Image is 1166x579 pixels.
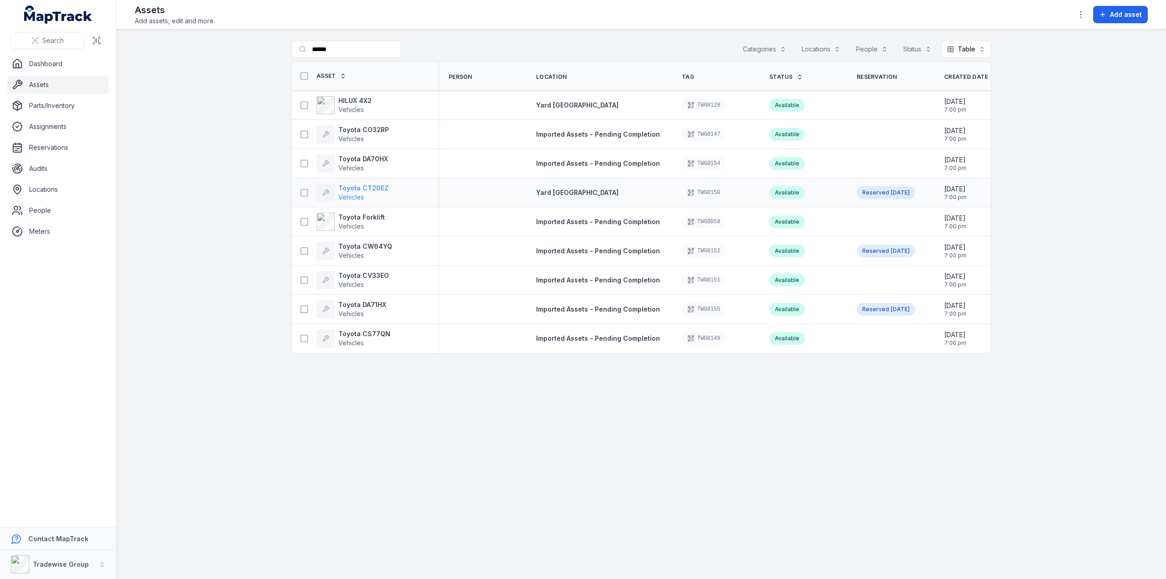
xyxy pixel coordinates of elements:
[891,247,910,255] time: 11/07/2025, 6:00:00 am
[769,73,803,81] a: Status
[944,97,967,113] time: 23/01/2025, 7:00:46 pm
[338,154,388,164] strong: Toyota DA70HX
[536,246,660,256] a: Imported Assets - Pending Completion
[11,32,84,49] button: Search
[317,184,389,202] a: Toyota CT20EZVehicles
[338,329,390,338] strong: Toyota CS77QN
[317,213,385,231] a: Toyota ForkliftVehicles
[338,96,372,105] strong: HILUX 4X2
[857,186,915,199] a: Reserved[DATE]
[857,245,915,257] div: Reserved
[317,72,336,80] span: Asset
[1110,10,1142,19] span: Add asset
[944,135,967,143] span: 7:00 pm
[891,189,910,196] time: 10/09/2025, 6:00:00 am
[338,271,389,280] strong: Toyota CV33EO
[338,339,364,347] span: Vehicles
[7,97,109,115] a: Parts/Inventory
[536,334,660,343] a: Imported Assets - Pending Completion
[536,73,567,81] span: Location
[944,155,967,172] time: 23/01/2025, 7:00:46 pm
[338,106,364,113] span: Vehicles
[536,101,619,110] a: Yard [GEOGRAPHIC_DATA]
[769,186,805,199] div: Available
[944,252,967,259] span: 7:00 pm
[7,76,109,94] a: Assets
[536,305,660,314] a: Imported Assets - Pending Completion
[857,73,897,81] span: Reservation
[317,271,389,289] a: Toyota CV33EOVehicles
[682,73,694,81] span: Tag
[891,306,910,313] time: 22/05/2025, 6:00:00 am
[536,101,619,109] span: Yard [GEOGRAPHIC_DATA]
[338,300,386,309] strong: Toyota DA71HX
[338,193,364,201] span: Vehicles
[944,281,967,288] span: 7:00 pm
[944,243,967,259] time: 23/01/2025, 7:00:46 pm
[769,332,805,345] div: Available
[338,213,385,222] strong: Toyota Forklift
[682,128,726,141] div: TWG0147
[682,274,726,287] div: TWG0151
[682,303,726,316] div: TWG0155
[857,245,915,257] a: Reserved[DATE]
[944,301,967,318] time: 23/01/2025, 7:00:46 pm
[769,128,805,141] div: Available
[944,330,967,347] time: 23/01/2025, 7:00:46 pm
[7,222,109,241] a: Meters
[891,247,910,254] span: [DATE]
[317,125,389,143] a: Toyota CO32RPVehicles
[7,159,109,178] a: Audits
[944,214,967,230] time: 23/01/2025, 7:00:46 pm
[536,276,660,285] a: Imported Assets - Pending Completion
[338,310,364,318] span: Vehicles
[7,180,109,199] a: Locations
[338,135,364,143] span: Vehicles
[944,272,967,281] span: [DATE]
[891,189,910,196] span: [DATE]
[891,306,910,313] span: [DATE]
[449,73,472,81] span: Person
[536,276,660,284] span: Imported Assets - Pending Completion
[7,118,109,136] a: Assignments
[338,281,364,288] span: Vehicles
[857,303,915,316] a: Reserved[DATE]
[944,184,967,201] time: 23/01/2025, 7:00:46 pm
[1093,6,1148,23] button: Add asset
[28,535,88,543] strong: Contact MapTrack
[536,159,660,168] a: Imported Assets - Pending Completion
[944,223,967,230] span: 7:00 pm
[338,222,364,230] span: Vehicles
[850,41,894,58] button: People
[317,300,386,318] a: Toyota DA71HXVehicles
[317,329,390,348] a: Toyota CS77QNVehicles
[536,130,660,138] span: Imported Assets - Pending Completion
[682,99,726,112] div: TWG0128
[944,126,967,143] time: 23/01/2025, 7:00:46 pm
[769,274,805,287] div: Available
[7,201,109,220] a: People
[944,97,967,106] span: [DATE]
[944,73,998,81] a: Created Date
[24,5,92,24] a: MapTrack
[769,215,805,228] div: Available
[944,301,967,310] span: [DATE]
[857,186,915,199] div: Reserved
[944,164,967,172] span: 7:00 pm
[769,303,805,316] div: Available
[944,272,967,288] time: 23/01/2025, 7:00:46 pm
[338,125,389,134] strong: Toyota CO32RP
[769,245,805,257] div: Available
[317,242,392,260] a: Toyota CW64YQVehicles
[944,184,967,194] span: [DATE]
[682,245,726,257] div: TWG0152
[338,251,364,259] span: Vehicles
[338,164,364,172] span: Vehicles
[338,242,392,251] strong: Toyota CW64YQ
[944,243,967,252] span: [DATE]
[944,106,967,113] span: 7:00 pm
[944,126,967,135] span: [DATE]
[536,305,660,313] span: Imported Assets - Pending Completion
[7,138,109,157] a: Reservations
[944,194,967,201] span: 7:00 pm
